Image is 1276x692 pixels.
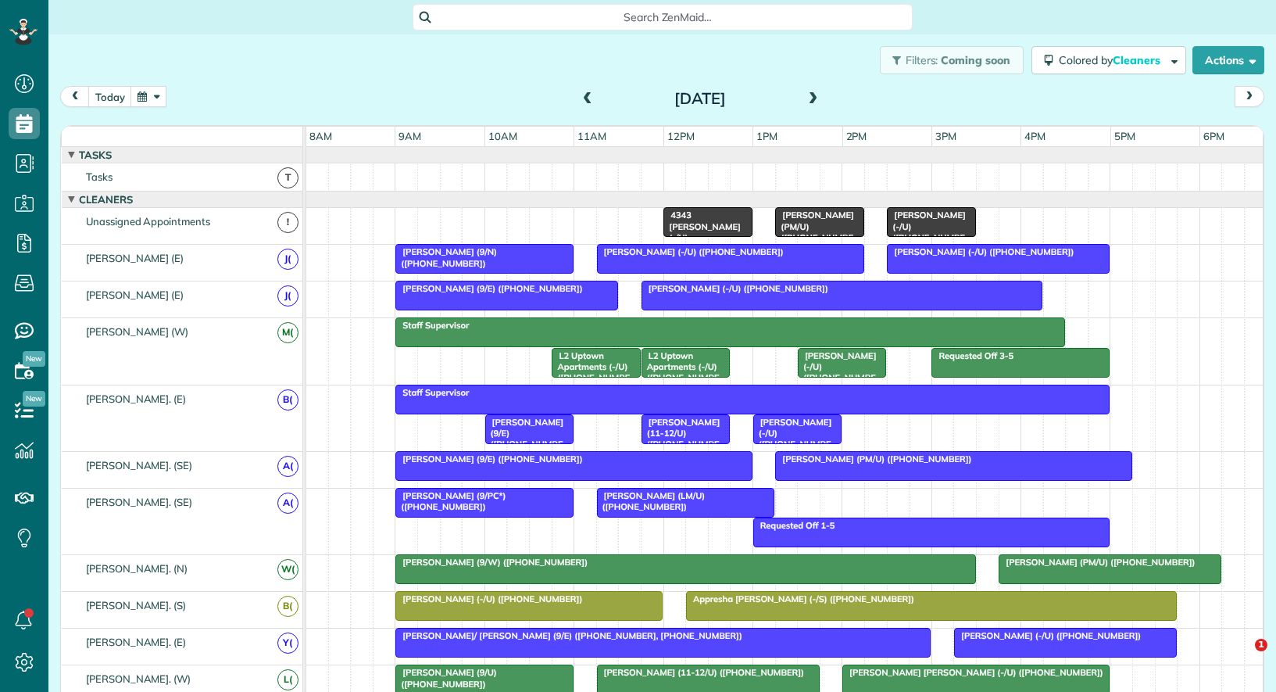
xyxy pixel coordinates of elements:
iframe: Intercom live chat [1223,639,1260,676]
span: [PERSON_NAME] (-/U) ([PHONE_NUMBER]) [641,283,829,294]
span: [PERSON_NAME] (-/U) ([PHONE_NUMBER]) [886,210,966,254]
span: [PERSON_NAME] (9/W) ([PHONE_NUMBER]) [395,557,588,568]
span: [PERSON_NAME] (9/N) ([PHONE_NUMBER]) [395,246,497,268]
span: 9am [395,130,424,142]
span: [PERSON_NAME] (PM/U) ([PHONE_NUMBER]) [998,557,1196,568]
span: [PERSON_NAME] (9/E) ([PHONE_NUMBER]) [395,454,583,464]
span: Filters: [906,53,938,67]
span: 10am [485,130,520,142]
span: [PERSON_NAME] (W) [83,325,191,338]
span: W( [277,559,298,580]
span: L( [277,669,298,690]
span: [PERSON_NAME] (PM/U) ([PHONE_NUMBER]) [774,454,972,464]
span: [PERSON_NAME] (E) [83,252,187,264]
span: 8am [306,130,335,142]
span: 3pm [932,130,960,142]
span: 5pm [1111,130,1138,142]
span: [PERSON_NAME] (-/U) ([PHONE_NUMBER]) [886,246,1074,257]
span: Tasks [83,170,116,183]
span: Staff Supervisor [395,320,470,331]
span: Cleaners [1113,53,1163,67]
span: [PERSON_NAME]. (E) [83,393,189,405]
span: 4pm [1021,130,1049,142]
span: Unassigned Appointments [83,215,213,228]
span: 12pm [664,130,698,142]
span: [PERSON_NAME] (9/U) ([PHONE_NUMBER]) [395,667,497,689]
span: [PERSON_NAME] [PERSON_NAME] (-/U) ([PHONE_NUMBER]) [842,667,1104,678]
span: Cleaners [76,193,136,206]
span: [PERSON_NAME]. (SE) [83,496,195,508]
button: Actions [1192,46,1264,74]
span: 1 [1255,639,1267,651]
span: [PERSON_NAME]. (S) [83,599,189,611]
span: Requested Off 1-5 [752,520,836,531]
span: [PERSON_NAME] (11-12/U) ([PHONE_NUMBER]) [641,417,720,461]
button: prev [60,86,90,107]
span: [PERSON_NAME] (11-12/U) ([PHONE_NUMBER]) [596,667,805,678]
span: [PERSON_NAME] (PM/U) ([PHONE_NUMBER]) [774,210,854,254]
span: L2 Uptown Apartments (-/U) ([PHONE_NUMBER], [PHONE_NUMBER]) [551,350,633,418]
span: [PERSON_NAME] (-/U) ([PHONE_NUMBER]) [953,630,1142,641]
span: [PERSON_NAME] (9/PC*) ([PHONE_NUMBER]) [395,490,506,512]
span: L2 Uptown Apartments (-/U) ([PHONE_NUMBER], [PHONE_NUMBER]) [641,350,723,418]
span: [PERSON_NAME] (LM/U) ([PHONE_NUMBER]) [596,490,706,512]
span: ! [277,212,298,233]
span: [PERSON_NAME] (E) [83,289,187,301]
span: Appresha [PERSON_NAME] (-/S) ([PHONE_NUMBER]) [685,593,915,604]
span: [PERSON_NAME]. (W) [83,672,194,685]
span: 11am [574,130,609,142]
span: J( [277,249,298,270]
span: [PERSON_NAME] (9/E) ([PHONE_NUMBER]) [395,283,583,294]
span: Staff Supervisor [395,387,470,398]
span: Colored by [1059,53,1166,67]
span: [PERSON_NAME]/ [PERSON_NAME] (9/E) ([PHONE_NUMBER], [PHONE_NUMBER]) [395,630,743,641]
span: Coming soon [941,53,1011,67]
span: B( [277,389,298,411]
span: [PERSON_NAME] (-/U) ([PHONE_NUMBER]) [752,417,832,461]
button: Colored byCleaners [1031,46,1186,74]
span: [PERSON_NAME]. (N) [83,562,191,575]
span: 1pm [753,130,781,142]
span: A( [277,493,298,514]
button: next [1235,86,1264,107]
span: [PERSON_NAME] (-/U) ([PHONE_NUMBER]) [395,593,583,604]
span: New [23,391,45,407]
span: [PERSON_NAME] (-/U) ([PHONE_NUMBER]) [797,350,877,395]
span: [PERSON_NAME] (-/U) ([PHONE_NUMBER]) [596,246,785,257]
span: [PERSON_NAME]. (SE) [83,459,195,471]
span: B( [277,596,298,617]
span: [PERSON_NAME]. (E) [83,636,189,648]
span: New [23,351,45,367]
span: 2pm [843,130,870,142]
span: J( [277,285,298,307]
span: T [277,167,298,188]
span: [PERSON_NAME] (9/E) ([PHONE_NUMBER]) [484,417,564,461]
span: 6pm [1200,130,1228,142]
button: today [88,86,132,107]
span: Y( [277,633,298,654]
h2: [DATE] [602,90,798,107]
span: A( [277,456,298,477]
span: 4343 [PERSON_NAME] (-/U) [663,210,741,243]
span: Requested Off 3-5 [931,350,1014,361]
span: Tasks [76,149,115,161]
span: M( [277,322,298,343]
